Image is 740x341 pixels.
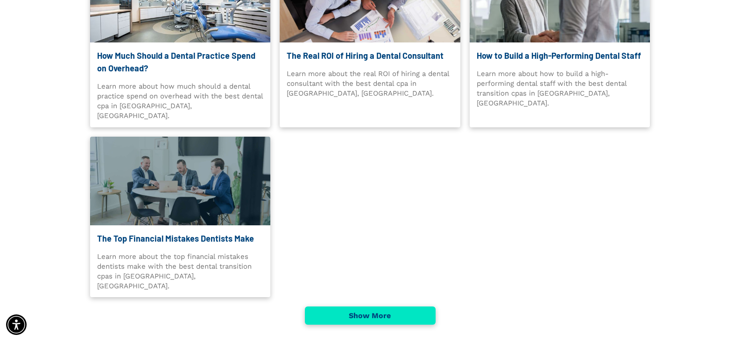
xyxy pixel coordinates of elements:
div: Learn more about how much should a dental practice spend on overhead with the best dental cpa in ... [97,82,264,120]
div: Accessibility Menu [6,314,27,335]
a: How Much Should a Dental Practice Spend on Overhead? [97,49,264,75]
a: How to Build a High-Performing Dental Staff [477,49,643,62]
div: Learn more about the real ROI of hiring a dental consultant with the best dental cpa in [GEOGRAPH... [287,69,453,98]
a: The Top Financial Mistakes Dentists Make [97,232,264,245]
a: Three men are sitting around a table looking at a laptop. [90,137,271,225]
div: Learn more about how to build a high-performing dental staff with the best dental transition cpas... [477,69,643,108]
span: Show More [345,306,394,325]
div: Learn more about the top financial mistakes dentists make with the best dental transition cpas in... [97,252,264,291]
a: The Real ROI of Hiring a Dental Consultant [287,49,453,62]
